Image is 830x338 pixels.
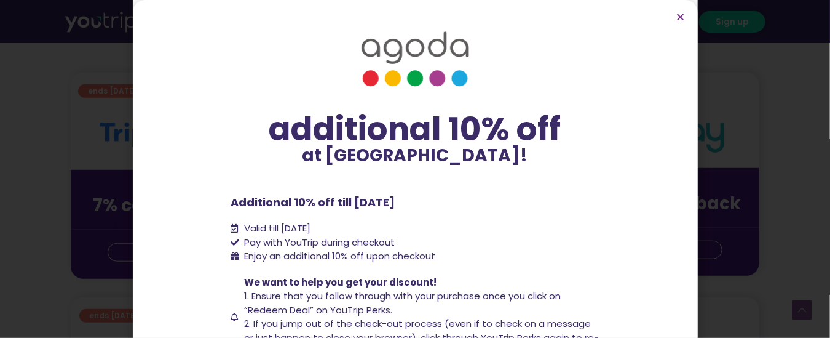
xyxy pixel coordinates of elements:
span: Pay with YouTrip during checkout [242,236,395,250]
span: Valid till [DATE] [242,222,311,236]
span: Enjoy an additional 10% off upon checkout [245,249,436,262]
div: additional 10% off [231,111,599,147]
p: at [GEOGRAPHIC_DATA]! [231,147,599,164]
a: Close [676,12,686,22]
span: We want to help you get your discount! [245,276,437,289]
span: 1. Ensure that you follow through with your purchase once you click on “Redeem Deal” on YouTrip P... [245,289,561,316]
p: Additional 10% off till [DATE] [231,194,599,211]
